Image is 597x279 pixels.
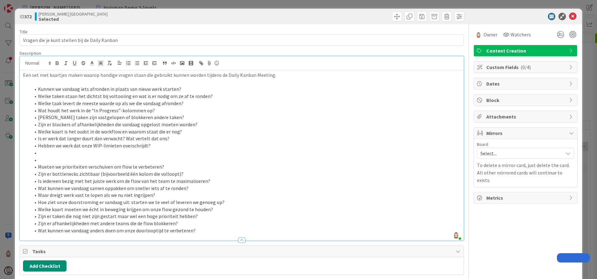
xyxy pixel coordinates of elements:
li: Hoe ziet onze doorstroming er vandaag uit: starten we te veel of leveren we genoeg op? [30,199,460,206]
span: Board [477,142,488,146]
span: Metrics [486,194,566,202]
img: Rv [475,31,482,38]
li: Zijn er bottlenecks zichtbaar (bijvoorbeeld één kolom die volloopt)? [30,170,460,178]
li: Wat kunnen we vandaag samen oppakken om sneller iets af te ronden? [30,185,460,192]
li: Welke taken staan het dichtst bij voltooiing en wat is er nodig om ze af te ronden? [30,93,460,100]
span: Block [486,96,566,104]
li: Welke kaart moeten we écht in beweging krijgen om onze flow gezond te houden? [30,206,460,213]
span: ( 0/4 ) [521,64,531,70]
span: Watchers [511,31,531,38]
span: [PERSON_NAME] [GEOGRAPHIC_DATA] [39,12,108,16]
li: Kunnen we vandaag iets afronden in plaats van nieuw werk starten? [30,86,460,93]
span: Mirrors [486,129,566,137]
label: Title [20,29,28,35]
li: Wat kunnen we vandaag anders doen om onze doorlooptijd te verbeteren? [30,227,460,234]
span: Description [20,50,41,56]
input: type card name here... [20,35,464,46]
span: Custom Fields [486,63,566,71]
li: Zijn er afhankelijkheden met andere teams die de flow blokkeren? [30,220,460,227]
img: LaT3y7r22MuEzJAq8SoXmSHa1xSW2awU.png [452,230,460,239]
li: Is iedereen bezig met het juiste werk om de flow van het team te maximaliseren? [30,178,460,185]
span: Content Creation [486,47,566,54]
li: Wat houdt het werk in de “In Progress”-kolommen op? [30,107,460,114]
span: Owner [484,31,497,38]
span: Tasks [32,248,452,255]
b: 372 [24,13,32,20]
li: [PERSON_NAME] taken zijn vastgelopen of blokkeren andere taken? [30,114,460,121]
b: Selected [39,16,108,21]
li: Welke taak levert de meeste waarde op als we die vandaag afronden? [30,100,460,107]
button: Add Checklist [23,260,67,272]
span: ID [20,13,32,20]
p: To delete a mirror card, just delete the card. All other mirrored cards will continue to exists. [477,161,574,184]
li: Moeten we prioriteiten verschuiven om flow te verbeteren? [30,163,460,170]
li: Hebben we werk dat onze WIP-limieten overschrijdt? [30,142,460,149]
span: Select... [480,149,560,158]
li: Zijn er taken die nog niet zijn gestart maar wel een hoge prioriteit hebben? [30,213,460,220]
li: Welke kaart is het oudst in de workflow en waarom staat die er nog? [30,128,460,135]
li: Is er werk dat langer duurt dan verwacht? Wat vertelt dat ons? [30,135,460,142]
li: Waar dreigt werk vast te lopen als we nu niet ingrijpen? [30,192,460,199]
span: Dates [486,80,566,87]
p: Een set met kaartjes maken waarop handige vragen staan die gebruikt kunnen worden tijdens de Dail... [23,72,460,79]
span: Attachments [486,113,566,120]
li: Zijn er blockers of afhankelijkheden die vandaag opgelost moeten worden? [30,121,460,128]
